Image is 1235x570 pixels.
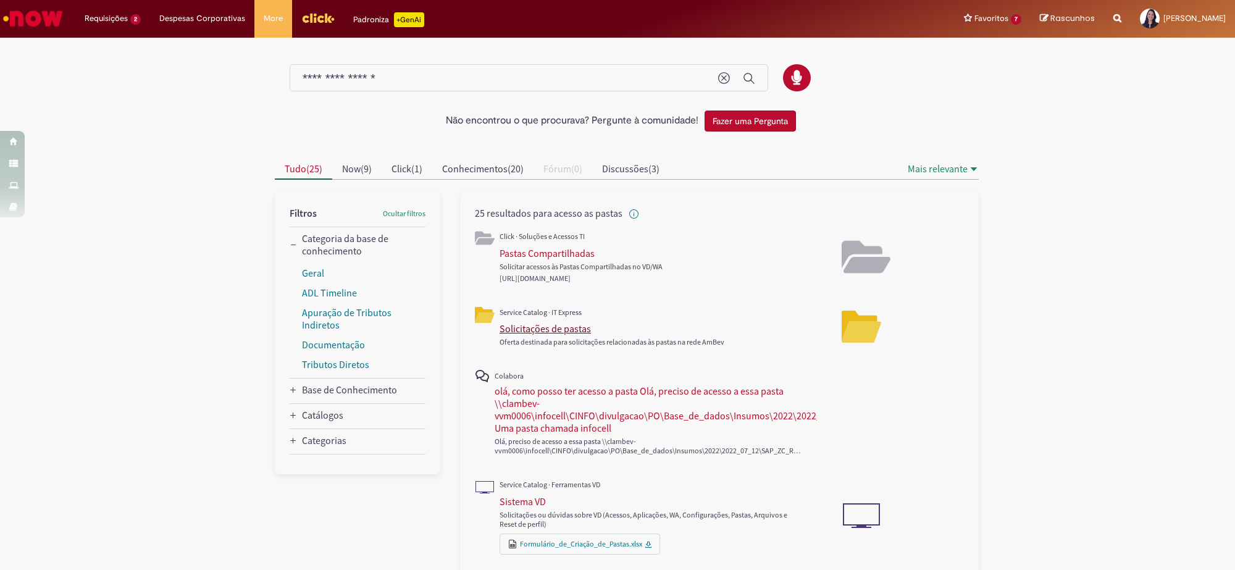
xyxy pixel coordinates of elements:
h2: Não encontrou o que procurava? Pergunte à comunidade! [446,115,698,127]
span: Despesas Corporativas [159,12,245,25]
a: Rascunhos [1040,13,1095,25]
span: Favoritos [974,12,1008,25]
span: Rascunhos [1050,12,1095,24]
div: Padroniza [353,12,424,27]
span: 2 [130,14,141,25]
span: 7 [1011,14,1021,25]
p: +GenAi [394,12,424,27]
img: ServiceNow [1,6,65,31]
button: Fazer uma Pergunta [705,111,796,132]
span: [PERSON_NAME] [1163,13,1226,23]
img: click_logo_yellow_360x200.png [301,9,335,27]
span: More [264,12,283,25]
span: Requisições [85,12,128,25]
